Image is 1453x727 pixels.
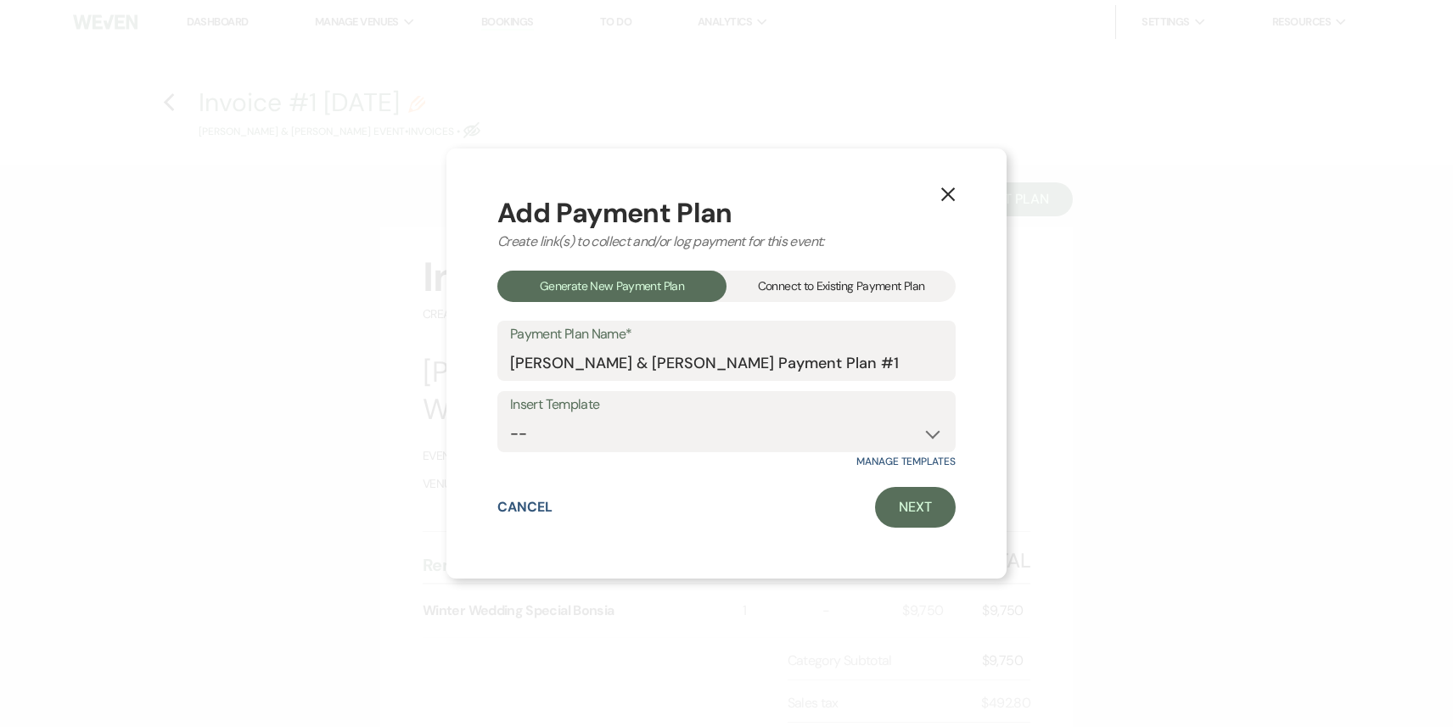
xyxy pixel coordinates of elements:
button: Cancel [497,501,553,514]
label: Payment Plan Name* [510,322,943,347]
a: Next [875,487,956,528]
div: Add Payment Plan [497,199,956,226]
div: Generate New Payment Plan [497,271,726,302]
div: Create link(s) to collect and/or log payment for this event: [497,232,956,252]
a: Manage Templates [856,455,956,468]
label: Insert Template [510,393,943,417]
div: Connect to Existing Payment Plan [726,271,956,302]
